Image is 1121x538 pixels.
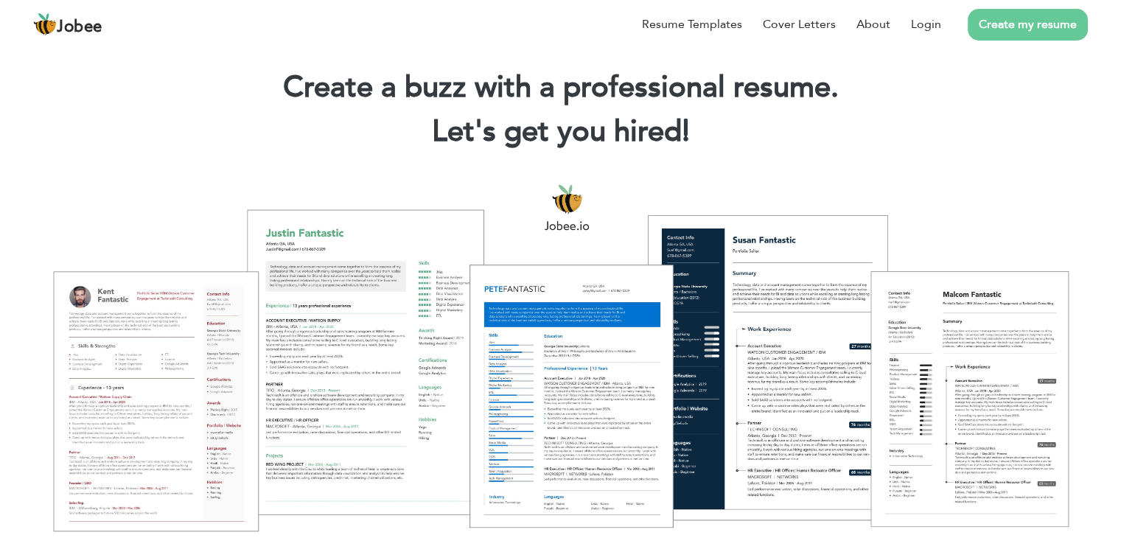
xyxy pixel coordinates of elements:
a: About [856,15,890,33]
a: Resume Templates [642,15,742,33]
a: Cover Letters [763,15,836,33]
h1: Create a buzz with a professional resume. [22,69,1099,107]
a: Create my resume [968,9,1088,41]
a: Login [911,15,941,33]
span: | [682,111,689,152]
h2: Let's [22,113,1099,151]
a: Jobee [33,13,102,36]
img: jobee.io [33,13,57,36]
span: Jobee [57,19,102,35]
span: get you hired! [504,111,690,152]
